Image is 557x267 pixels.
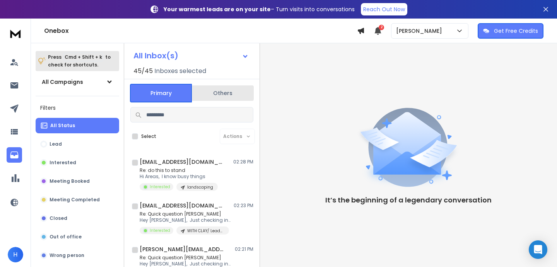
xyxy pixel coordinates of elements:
[36,118,119,133] button: All Status
[36,155,119,170] button: Interested
[150,184,170,190] p: Interested
[396,27,445,35] p: [PERSON_NAME]
[36,74,119,90] button: All Campaigns
[141,133,156,139] label: Select
[127,48,255,63] button: All Inbox(s)
[140,217,232,223] p: Hey [PERSON_NAME], Just checking in—would love
[140,158,225,166] h1: [EMAIL_ADDRESS][DOMAIN_NAME]
[140,211,232,217] p: Re: Quick question [PERSON_NAME]
[140,202,225,209] h1: [EMAIL_ADDRESS][DOMAIN_NAME]
[494,27,538,35] p: Get Free Credits
[379,25,384,30] span: 2
[164,5,271,13] strong: Your warmest leads are on your site
[50,234,82,240] p: Out of office
[44,26,357,36] h1: Onebox
[8,26,23,41] img: logo
[133,66,153,76] span: 45 / 45
[36,229,119,245] button: Out of office
[140,255,232,261] p: Re: Quick question [PERSON_NAME]
[363,5,405,13] p: Reach Out Now
[140,167,218,173] p: Re: do this to stand
[50,215,67,221] p: Closed
[133,52,178,60] h1: All Inbox(s)
[8,247,23,262] button: H
[36,248,119,263] button: Wrong person
[192,85,254,102] button: Others
[325,195,492,206] p: It’s the beginning of a legendary conversation
[50,122,75,129] p: All Status
[187,184,213,190] p: landscaping
[50,197,100,203] p: Meeting Completed
[154,66,206,76] h3: Inboxes selected
[50,178,90,184] p: Meeting Booked
[235,246,253,252] p: 02:21 PM
[140,245,225,253] h1: [PERSON_NAME][EMAIL_ADDRESS][PERSON_NAME][DOMAIN_NAME]
[50,252,84,258] p: Wrong person
[50,141,62,147] p: Lead
[164,5,355,13] p: – Turn visits into conversations
[234,202,253,209] p: 02:23 PM
[529,240,547,259] div: Open Intercom Messenger
[36,211,119,226] button: Closed
[478,23,543,39] button: Get Free Credits
[36,102,119,113] h3: Filters
[42,78,83,86] h1: All Campaigns
[140,261,232,267] p: Hey [PERSON_NAME], Just checking in—would love
[361,3,407,15] a: Reach Out Now
[36,136,119,152] button: Lead
[150,228,170,233] p: Interested
[36,173,119,189] button: Meeting Booked
[233,159,253,165] p: 02:28 PM
[63,53,103,61] span: Cmd + Shift + k
[140,173,218,180] p: Hi Areas, I know busy things
[187,228,224,234] p: WITH CLAY/ Leads from oretas Marketing agency US 11-50
[130,84,192,102] button: Primary
[48,53,111,69] p: Press to check for shortcuts.
[50,160,76,166] p: Interested
[36,192,119,207] button: Meeting Completed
